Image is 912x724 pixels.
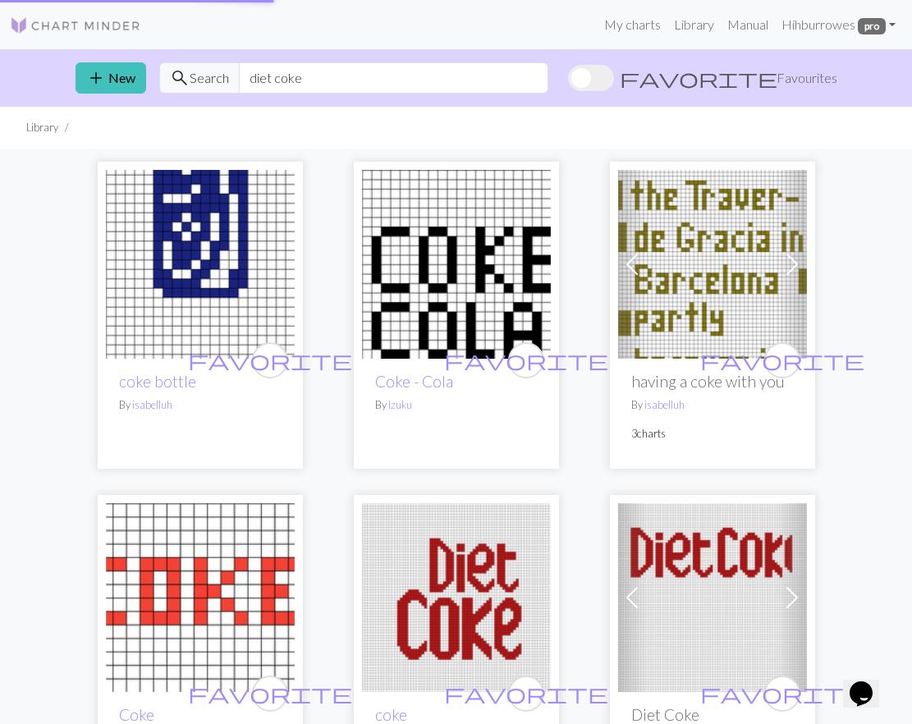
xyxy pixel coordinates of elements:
[775,8,902,41] a: Hihburrowes pro
[10,16,141,35] img: Logo
[620,66,777,89] span: favorite
[618,588,807,603] a: Diet Coke
[700,347,864,373] span: favorite
[106,254,295,270] a: coke bottle
[106,170,295,359] img: coke bottle
[618,254,807,270] a: having a coke with you
[508,676,544,712] button: favourite
[170,66,190,89] span: search
[362,588,551,603] a: coke
[858,18,886,34] span: pro
[188,344,352,377] i: favourite
[631,426,794,442] p: 3 charts
[375,397,538,413] p: By
[843,658,896,708] iframe: chat widget
[388,398,412,411] a: Izuku
[508,342,544,378] button: favourite
[444,347,608,373] span: favorite
[618,170,807,359] img: having a coke with you
[644,398,685,411] a: isabelluh
[777,68,837,88] span: Favourites
[188,680,352,706] span: favorite
[700,677,864,710] i: favourite
[700,680,864,706] span: favorite
[188,347,352,373] span: favorite
[444,680,608,706] span: favorite
[119,397,282,413] p: By
[362,254,551,270] a: Coke - Cola
[119,705,154,724] a: Coke
[444,677,608,710] i: favourite
[764,342,800,378] button: favourite
[362,503,551,692] img: coke
[631,372,794,391] h2: having a coke with you
[362,170,551,359] img: Coke - Cola
[375,705,407,724] a: coke
[631,705,794,724] h2: Diet Coke
[444,344,608,377] i: favourite
[188,677,352,710] i: favourite
[252,676,288,712] button: favourite
[700,344,864,377] i: favourite
[598,8,667,41] a: My charts
[667,8,721,41] a: Library
[132,398,172,411] a: isabelluh
[764,676,800,712] button: favourite
[119,372,196,391] a: coke bottle
[618,503,807,692] img: Diet Coke
[106,503,295,692] img: Coke
[76,62,146,94] button: New
[190,68,229,88] span: Search
[721,8,775,41] a: Manual
[375,372,453,391] a: Coke - Cola
[86,66,106,89] span: add
[568,62,837,94] label: Show favourites
[631,397,794,413] p: By
[252,342,288,378] button: favourite
[106,588,295,603] a: Coke
[26,120,58,135] li: Library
